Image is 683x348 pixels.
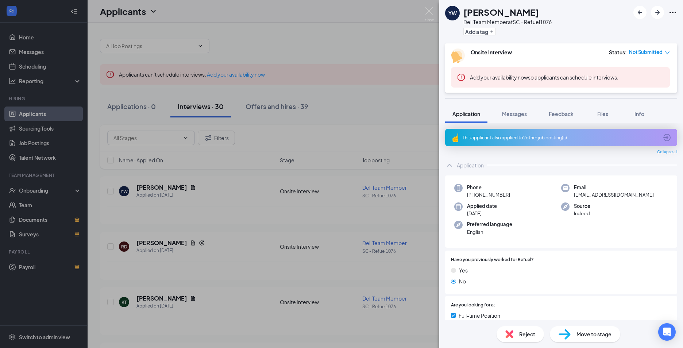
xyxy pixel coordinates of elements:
[502,111,527,117] span: Messages
[574,191,654,198] span: [EMAIL_ADDRESS][DOMAIN_NAME]
[597,111,608,117] span: Files
[445,161,454,170] svg: ChevronUp
[668,8,677,17] svg: Ellipses
[629,49,663,56] span: Not Submitted
[467,184,510,191] span: Phone
[463,18,552,26] div: Deli Team Member at SC - Refuel1076
[459,312,500,320] span: Full-time Position
[634,111,644,117] span: Info
[651,6,664,19] button: ArrowRight
[658,323,676,341] div: Open Intercom Messenger
[633,6,647,19] button: ArrowLeftNew
[467,221,512,228] span: Preferred language
[457,162,484,169] div: Application
[490,30,494,34] svg: Plus
[463,28,496,35] button: PlusAdd a tag
[576,330,611,338] span: Move to stage
[657,149,677,155] span: Collapse all
[636,8,644,17] svg: ArrowLeftNew
[470,74,618,81] span: so applicants can schedule interviews.
[451,302,495,309] span: Are you looking for a:
[467,202,497,210] span: Applied date
[448,9,457,17] div: YW
[470,74,528,81] button: Add your availability now
[471,49,512,55] b: Onsite Interview
[519,330,535,338] span: Reject
[467,191,510,198] span: [PHONE_NUMBER]
[467,228,512,236] span: English
[653,8,662,17] svg: ArrowRight
[665,50,670,55] span: down
[452,111,480,117] span: Application
[467,210,497,217] span: [DATE]
[663,133,671,142] svg: ArrowCircle
[609,49,627,56] div: Status :
[574,184,654,191] span: Email
[463,6,539,18] h1: [PERSON_NAME]
[574,210,590,217] span: Indeed
[459,266,468,274] span: Yes
[463,135,658,141] div: This applicant also applied to 2 other job posting(s)
[457,73,466,82] svg: Error
[459,277,466,285] span: No
[549,111,574,117] span: Feedback
[451,256,534,263] span: Have you previously worked for Refuel?
[574,202,590,210] span: Source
